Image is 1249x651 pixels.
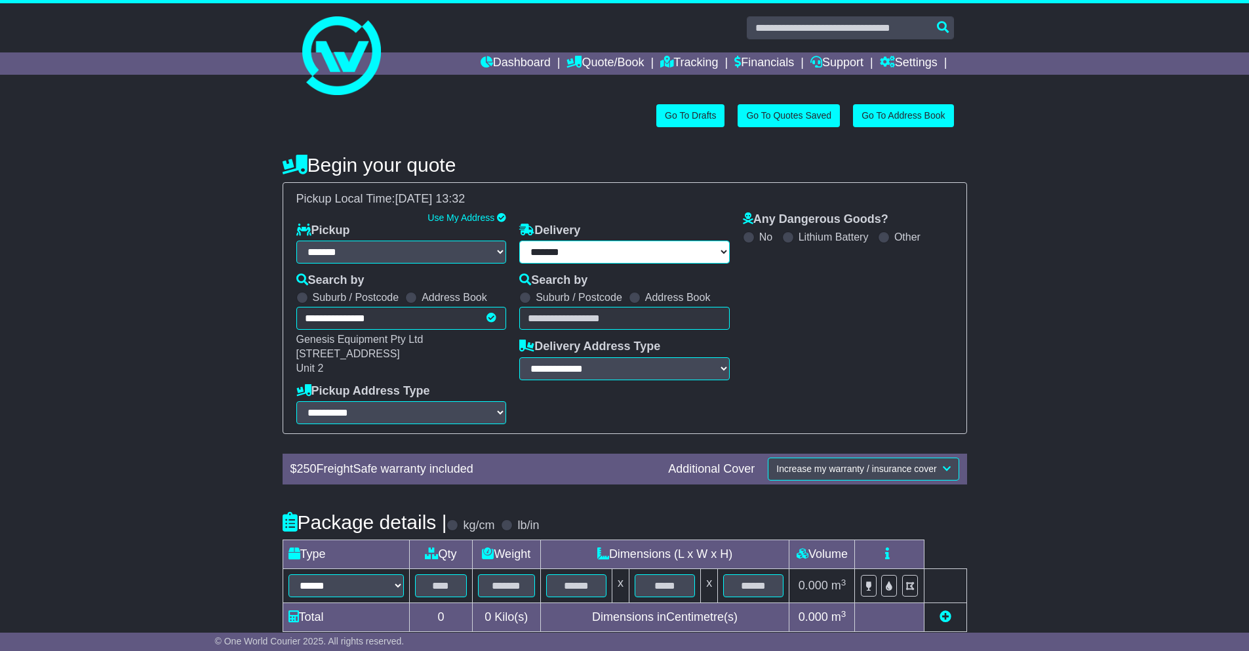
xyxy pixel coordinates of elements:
td: Dimensions (L x W x H) [540,540,789,569]
span: 0 [485,610,491,623]
span: m [831,610,846,623]
a: Go To Drafts [656,104,724,127]
td: Kilo(s) [472,603,540,632]
a: Support [810,52,863,75]
h4: Begin your quote [283,154,967,176]
h4: Package details | [283,511,447,533]
td: Volume [789,540,855,569]
label: Search by [519,273,587,288]
a: Use My Address [427,212,494,223]
td: 0 [409,603,472,632]
div: Pickup Local Time: [290,192,960,207]
label: Delivery Address Type [519,340,660,354]
a: Dashboard [481,52,551,75]
span: © One World Courier 2025. All rights reserved. [215,636,405,646]
span: Unit 2 [296,363,324,374]
label: Pickup [296,224,350,238]
sup: 3 [841,578,846,587]
span: Increase my warranty / insurance cover [776,464,936,474]
label: No [759,231,772,243]
a: Settings [880,52,938,75]
a: Go To Address Book [853,104,953,127]
sup: 3 [841,609,846,619]
label: Suburb / Postcode [313,291,399,304]
div: $ FreightSafe warranty included [284,462,662,477]
label: Pickup Address Type [296,384,430,399]
div: Additional Cover [662,462,761,477]
a: Financials [734,52,794,75]
label: Address Book [645,291,711,304]
label: Any Dangerous Goods? [743,212,888,227]
span: m [831,579,846,592]
a: Add new item [940,610,951,623]
td: Weight [472,540,540,569]
label: Other [894,231,921,243]
td: Total [283,603,409,632]
span: Genesis Equipment Pty Ltd [296,334,424,345]
td: Dimensions in Centimetre(s) [540,603,789,632]
label: Delivery [519,224,580,238]
label: Suburb / Postcode [536,291,622,304]
label: Lithium Battery [799,231,869,243]
span: [STREET_ADDRESS] [296,348,400,359]
a: Tracking [660,52,718,75]
td: Type [283,540,409,569]
td: x [612,569,629,603]
td: x [701,569,718,603]
span: 250 [297,462,317,475]
label: lb/in [517,519,539,533]
label: Address Book [422,291,487,304]
td: Qty [409,540,472,569]
span: 0.000 [799,579,828,592]
label: Search by [296,273,365,288]
span: [DATE] 13:32 [395,192,466,205]
button: Increase my warranty / insurance cover [768,458,959,481]
label: kg/cm [463,519,494,533]
a: Quote/Book [566,52,644,75]
a: Go To Quotes Saved [738,104,840,127]
span: 0.000 [799,610,828,623]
